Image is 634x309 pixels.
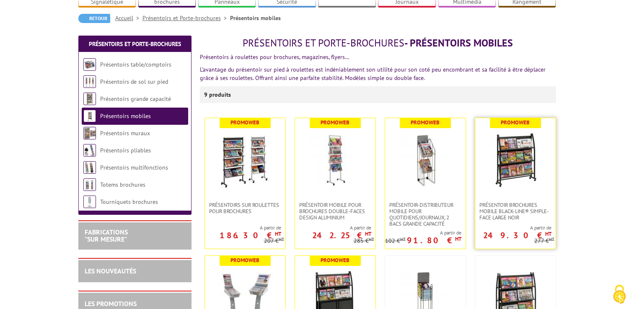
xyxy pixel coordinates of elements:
[204,86,235,103] p: 9 produits
[545,230,551,237] sup: HT
[483,233,551,238] p: 249.30 €
[85,228,128,244] a: FABRICATIONS"Sur Mesure"
[115,14,142,22] a: Accueil
[100,78,168,85] a: Présentoirs de sol sur pied
[100,61,171,68] a: Présentoirs table/comptoirs
[83,75,96,88] img: Présentoirs de sol sur pied
[534,238,554,244] p: 277 €
[605,281,634,309] button: Cookies (fenêtre modale)
[609,284,630,305] img: Cookies (fenêtre modale)
[475,202,556,221] a: Présentoir Brochures mobile Black-Line® simple-face large noir
[83,127,96,139] img: Présentoirs muraux
[200,38,556,49] h1: - Présentoirs mobiles
[243,36,404,49] span: Présentoirs et Porte-brochures
[100,198,158,206] a: Tourniquets brochures
[216,131,274,189] img: Présentoirs sur roulettes pour brochures
[100,164,168,171] a: Présentoirs multifonctions
[455,235,461,242] sup: HT
[209,202,281,214] span: Présentoirs sur roulettes pour brochures
[389,202,461,227] span: Présentoir-distributeur mobile pour quotidiens/journaux, 2 bacs grande capacité
[100,112,151,120] a: Présentoirs mobiles
[486,131,545,189] img: Présentoir Brochures mobile Black-Line® simple-face large noir
[354,238,374,244] p: 285 €
[78,14,110,23] a: Retour
[83,178,96,191] img: Totems brochures
[230,14,281,22] li: Présentoirs mobiles
[142,14,230,22] a: Présentoirs et Porte-brochures
[83,93,96,105] img: Présentoirs grande capacité
[365,230,371,237] sup: HT
[264,238,284,244] p: 207 €
[205,224,281,231] span: A partir de
[369,236,374,242] sup: HT
[85,299,137,308] a: LES PROMOTIONS
[275,230,281,237] sup: HT
[299,202,371,221] span: Présentoir mobile pour brochures double-faces Design aluminium
[385,202,466,227] a: Présentoir-distributeur mobile pour quotidiens/journaux, 2 bacs grande capacité
[295,224,371,231] span: A partir de
[83,110,96,122] img: Présentoirs mobiles
[200,53,556,61] p: Présentoirs à roulettes pour brochures, magazines, flyers…
[279,236,284,242] sup: HT
[306,131,365,189] img: Présentoir mobile pour brochures double-faces Design aluminium
[321,119,349,126] b: Promoweb
[407,238,461,243] p: 91.80 €
[230,257,259,264] b: Promoweb
[411,119,440,126] b: Promoweb
[385,229,461,236] span: A partir de
[385,238,406,244] p: 102 €
[100,147,151,154] a: Présentoirs pliables
[100,129,150,137] a: Présentoirs muraux
[85,267,136,275] a: LES NOUVEAUTÉS
[83,144,96,157] img: Présentoirs pliables
[83,196,96,208] img: Tourniquets brochures
[230,119,259,126] b: Promoweb
[549,236,554,242] sup: HT
[200,65,556,82] p: L’avantage du présentoir sur pied à roulettes est indéniablement son utilité pour son coté peu en...
[100,95,171,103] a: Présentoirs grande capacité
[501,119,530,126] b: Promoweb
[83,161,96,174] img: Présentoirs multifonctions
[396,131,455,189] img: Présentoir-distributeur mobile pour quotidiens/journaux, 2 bacs grande capacité
[205,202,285,214] a: Présentoirs sur roulettes pour brochures
[400,236,406,242] sup: HT
[100,181,145,188] a: Totems brochures
[295,202,375,221] a: Présentoir mobile pour brochures double-faces Design aluminium
[321,257,349,264] b: Promoweb
[312,233,371,238] p: 242.25 €
[89,40,181,48] a: Présentoirs et Porte-brochures
[475,224,551,231] span: A partir de
[220,233,281,238] p: 186.30 €
[479,202,551,221] span: Présentoir Brochures mobile Black-Line® simple-face large noir
[83,58,96,71] img: Présentoirs table/comptoirs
